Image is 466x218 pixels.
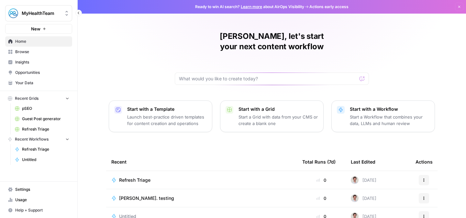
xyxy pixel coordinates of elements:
[22,126,69,132] span: Refresh Triage
[350,114,429,127] p: Start a Workflow that combines your data, LLMs and human review
[12,103,72,114] a: pSEO
[5,195,72,205] a: Usage
[15,59,69,65] span: Insights
[7,7,19,19] img: MyHealthTeam Logo
[5,57,72,67] a: Insights
[12,144,72,155] a: Refresh Triage
[127,106,207,112] p: Start with a Template
[119,177,150,183] span: Refresh Triage
[302,195,340,201] div: 0
[351,176,359,184] img: tdmuw9wfe40fkwq84phcceuazoww
[5,24,72,34] button: New
[22,146,69,152] span: Refresh Triage
[5,78,72,88] a: Your Data
[5,205,72,215] button: Help + Support
[195,4,304,10] span: Ready to win AI search? about AirOps Visibility
[12,114,72,124] a: Guest Post generator
[15,187,69,192] span: Settings
[239,106,318,112] p: Start with a Grid
[5,36,72,47] a: Home
[111,195,292,201] a: [PERSON_NAME]. testing
[5,184,72,195] a: Settings
[302,177,340,183] div: 0
[31,26,40,32] span: New
[119,195,174,201] span: [PERSON_NAME]. testing
[351,194,376,202] div: [DATE]
[416,153,433,171] div: Actions
[109,100,212,132] button: Start with a TemplateLaunch best-practice driven templates for content creation and operations
[5,67,72,78] a: Opportunities
[22,10,61,17] span: MyHealthTeam
[22,106,69,111] span: pSEO
[15,96,39,101] span: Recent Grids
[331,100,435,132] button: Start with a WorkflowStart a Workflow that combines your data, LLMs and human review
[15,39,69,44] span: Home
[15,80,69,86] span: Your Data
[15,197,69,203] span: Usage
[179,75,357,82] input: What would you like to create today?
[22,116,69,122] span: Guest Post generator
[239,114,318,127] p: Start a Grid with data from your CMS or create a blank one
[15,49,69,55] span: Browse
[15,136,49,142] span: Recent Workflows
[111,153,292,171] div: Recent
[351,194,359,202] img: tdmuw9wfe40fkwq84phcceuazoww
[175,31,369,52] h1: [PERSON_NAME], let's start your next content workflow
[12,124,72,134] a: Refresh Triage
[5,134,72,144] button: Recent Workflows
[12,155,72,165] a: Untitled
[220,100,324,132] button: Start with a GridStart a Grid with data from your CMS or create a blank one
[111,177,292,183] a: Refresh Triage
[15,70,69,75] span: Opportunities
[5,47,72,57] a: Browse
[351,153,375,171] div: Last Edited
[5,94,72,103] button: Recent Grids
[15,207,69,213] span: Help + Support
[351,176,376,184] div: [DATE]
[127,114,207,127] p: Launch best-practice driven templates for content creation and operations
[241,4,262,9] a: Learn more
[5,5,72,21] button: Workspace: MyHealthTeam
[350,106,429,112] p: Start with a Workflow
[22,157,69,163] span: Untitled
[302,153,336,171] div: Total Runs (7d)
[309,4,349,10] span: Actions early access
